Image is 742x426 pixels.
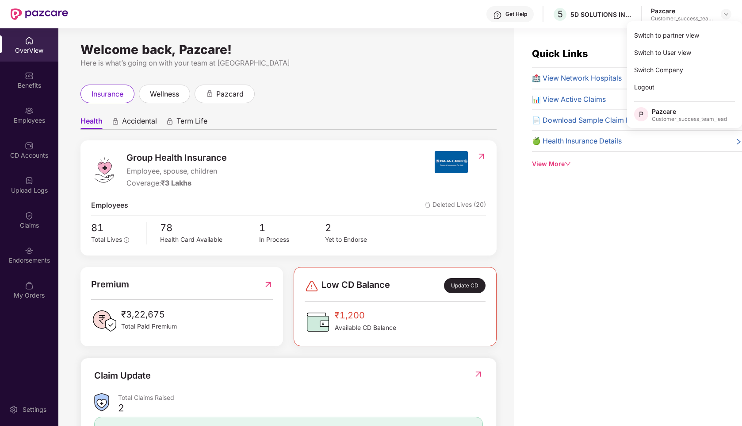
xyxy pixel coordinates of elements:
div: 5D SOLUTIONS INDIA PRIVATE LIMITED [570,10,632,19]
img: ClaimsSummaryIcon [94,393,109,411]
img: svg+xml;base64,PHN2ZyBpZD0iTXlfT3JkZXJzIiBkYXRhLW5hbWU9Ik15IE9yZGVycyIgeG1sbnM9Imh0dHA6Ly93d3cudz... [25,281,34,290]
div: View More [532,159,742,169]
img: PaidPremiumIcon [91,308,118,334]
div: animation [111,117,119,125]
img: insurerIcon [435,151,468,173]
img: CDBalanceIcon [305,309,331,335]
div: Logout [627,78,742,96]
span: Low CD Balance [321,278,390,294]
span: right [735,137,742,147]
span: 📄 Download Sample Claim Form [532,115,643,126]
span: ₹1,200 [335,309,396,322]
span: wellness [150,89,179,100]
div: Pazcare [652,107,727,116]
img: svg+xml;base64,PHN2ZyBpZD0iVXBsb2FkX0xvZ3MiIGRhdGEtbmFtZT0iVXBsb2FkIExvZ3MiIHhtbG5zPSJodHRwOi8vd3... [25,176,34,185]
span: Premium [91,278,129,291]
span: 1 [259,220,325,235]
div: Customer_success_team_lead [652,116,727,123]
img: svg+xml;base64,PHN2ZyBpZD0iRGFuZ2VyLTMyeDMyIiB4bWxucz0iaHR0cDovL3d3dy53My5vcmcvMjAwMC9zdmciIHdpZH... [305,279,319,293]
div: animation [166,117,174,125]
span: Group Health Insurance [126,151,227,165]
div: Yet to Endorse [325,235,391,245]
div: Total Claims Raised [118,393,483,402]
span: 🍏 Health Insurance Details [532,136,622,147]
img: svg+xml;base64,PHN2ZyBpZD0iQ2xhaW0iIHhtbG5zPSJodHRwOi8vd3d3LnczLm9yZy8yMDAwL3N2ZyIgd2lkdGg9IjIwIi... [25,211,34,220]
span: 📊 View Active Claims [532,94,606,105]
div: Get Help [505,11,527,18]
span: 5 [558,9,563,19]
span: Total Paid Premium [121,321,177,331]
img: svg+xml;base64,PHN2ZyBpZD0iRW5kb3JzZW1lbnRzIiB4bWxucz0iaHR0cDovL3d3dy53My5vcmcvMjAwMC9zdmciIHdpZH... [25,246,34,255]
span: Quick Links [532,48,588,59]
div: Welcome back, Pazcare! [80,46,497,53]
div: Settings [20,405,49,414]
span: ₹3,22,675 [121,308,177,321]
span: Employees [91,200,128,211]
img: RedirectIcon [477,152,486,161]
div: In Process [259,235,325,245]
span: Available CD Balance [335,323,396,333]
div: 2 [118,402,124,414]
div: Update CD [444,278,486,294]
span: Total Lives [91,236,122,243]
img: svg+xml;base64,PHN2ZyBpZD0iU2V0dGluZy0yMHgyMCIgeG1sbnM9Imh0dHA6Ly93d3cudzMub3JnLzIwMDAvc3ZnIiB3aW... [9,405,18,414]
span: insurance [92,89,123,100]
img: deleteIcon [425,202,431,208]
span: pazcard [216,89,244,100]
img: RedirectIcon [474,370,483,379]
img: svg+xml;base64,PHN2ZyBpZD0iQ0RfQWNjb3VudHMiIGRhdGEtbmFtZT0iQ0QgQWNjb3VudHMiIHhtbG5zPSJodHRwOi8vd3... [25,141,34,150]
span: info-circle [124,237,129,243]
div: Switch to partner view [627,27,742,44]
span: ₹3 Lakhs [161,179,191,187]
div: Health Card Available [160,235,259,245]
div: Customer_success_team_lead [651,15,713,22]
div: Switch Company [627,61,742,78]
div: animation [206,89,214,97]
div: Switch to User view [627,44,742,61]
span: Deleted Lives (20) [425,200,486,211]
span: down [565,161,571,167]
div: Here is what’s going on with your team at [GEOGRAPHIC_DATA] [80,58,497,69]
span: Employee, spouse, children [126,166,227,177]
span: Health [80,116,103,129]
img: svg+xml;base64,PHN2ZyBpZD0iQmVuZWZpdHMiIHhtbG5zPSJodHRwOi8vd3d3LnczLm9yZy8yMDAwL3N2ZyIgd2lkdGg9Ij... [25,71,34,80]
img: svg+xml;base64,PHN2ZyBpZD0iSGVscC0zMngzMiIgeG1sbnM9Imh0dHA6Ly93d3cudzMub3JnLzIwMDAvc3ZnIiB3aWR0aD... [493,11,502,19]
span: 🏥 View Network Hospitals [532,73,622,84]
img: svg+xml;base64,PHN2ZyBpZD0iRW1wbG95ZWVzIiB4bWxucz0iaHR0cDovL3d3dy53My5vcmcvMjAwMC9zdmciIHdpZHRoPS... [25,106,34,115]
span: Accidental [122,116,157,129]
span: P [639,109,643,120]
img: logo [91,157,118,183]
img: RedirectIcon [264,278,273,291]
div: Pazcare [651,7,713,15]
span: 81 [91,220,141,235]
img: svg+xml;base64,PHN2ZyBpZD0iRHJvcGRvd24tMzJ4MzIiIHhtbG5zPSJodHRwOi8vd3d3LnczLm9yZy8yMDAwL3N2ZyIgd2... [723,11,730,18]
img: New Pazcare Logo [11,8,68,20]
div: Coverage: [126,178,227,189]
span: 2 [325,220,391,235]
span: 78 [160,220,259,235]
div: Claim Update [94,369,151,383]
img: svg+xml;base64,PHN2ZyBpZD0iSG9tZSIgeG1sbnM9Imh0dHA6Ly93d3cudzMub3JnLzIwMDAvc3ZnIiB3aWR0aD0iMjAiIG... [25,36,34,45]
span: Term Life [176,116,207,129]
